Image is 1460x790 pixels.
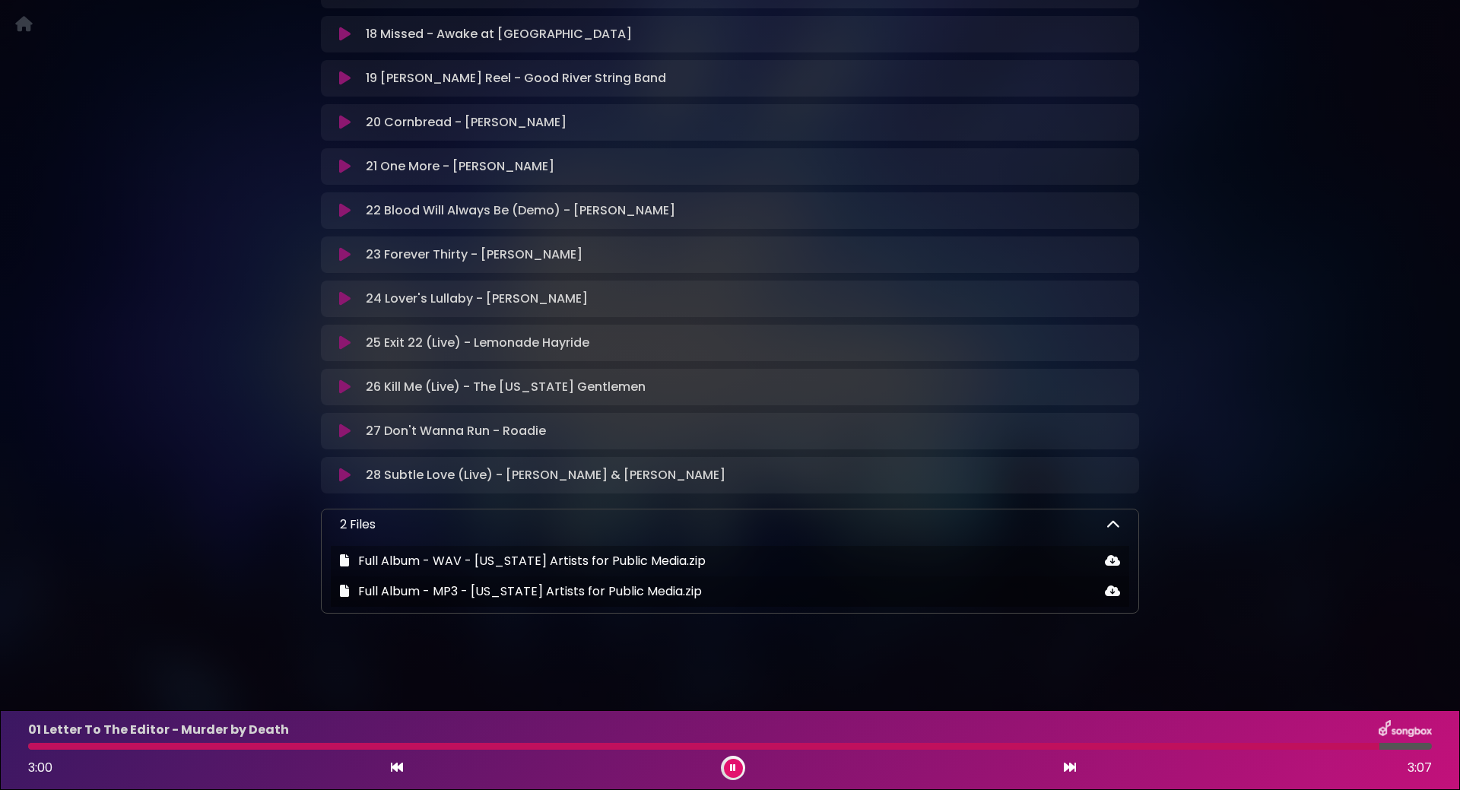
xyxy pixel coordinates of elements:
[366,25,632,43] p: 18 Missed - Awake at [GEOGRAPHIC_DATA]
[366,201,675,220] p: 22 Blood Will Always Be (Demo) - [PERSON_NAME]
[366,378,646,396] p: 26 Kill Me (Live) - The [US_STATE] Gentlemen
[366,334,589,352] p: 25 Exit 22 (Live) - Lemonade Hayride
[340,516,376,534] p: 2 Files
[366,69,666,87] p: 19 [PERSON_NAME] Reel - Good River String Band
[366,422,546,440] p: 27 Don't Wanna Run - Roadie
[366,246,582,264] p: 23 Forever Thirty - [PERSON_NAME]
[366,113,567,132] p: 20 Cornbread - [PERSON_NAME]
[358,582,702,600] span: Full Album - MP3 - [US_STATE] Artists for Public Media.zip
[366,466,725,484] p: 28 Subtle Love (Live) - [PERSON_NAME] & [PERSON_NAME]
[366,157,554,176] p: 21 One More - [PERSON_NAME]
[358,552,706,569] span: Full Album - WAV - [US_STATE] Artists for Public Media.zip
[366,290,588,308] p: 24 Lover's Lullaby - [PERSON_NAME]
